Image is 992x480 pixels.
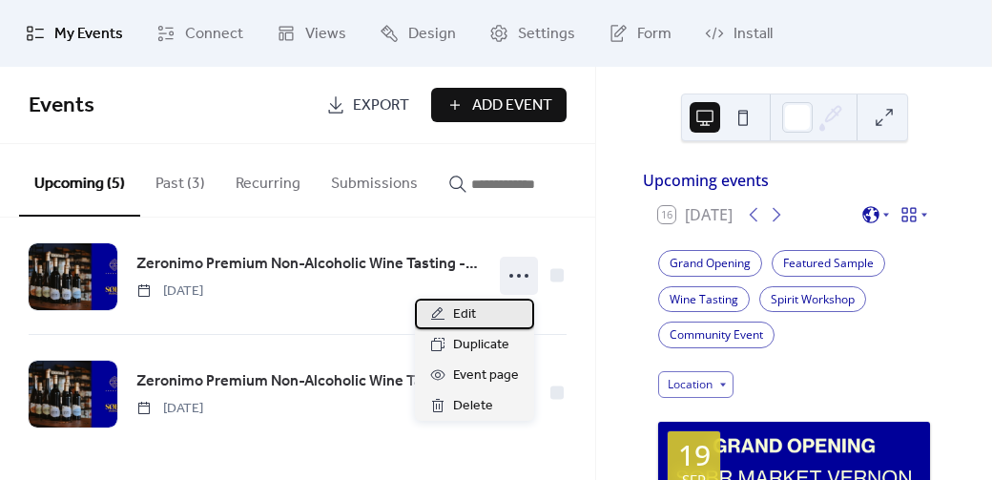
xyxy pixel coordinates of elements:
span: Event page [453,365,519,387]
span: Edit [453,303,476,326]
a: Settings [475,8,589,59]
button: Add Event [431,88,567,122]
span: Zeronimo Premium Non-Alcoholic Wine Tasting - [PERSON_NAME] [136,253,481,276]
a: Zeronimo Premium Non-Alcoholic Wine Tasting - [PERSON_NAME] [136,252,481,277]
span: My Events [54,23,123,46]
a: My Events [11,8,137,59]
span: Form [637,23,672,46]
div: Wine Tasting [658,286,750,313]
div: Grand Opening [658,250,762,277]
span: Views [305,23,346,46]
span: Zeronimo Premium Non-Alcoholic Wine Tasting - [GEOGRAPHIC_DATA] [136,370,481,393]
span: [DATE] [136,282,203,302]
a: Form [594,8,686,59]
a: Design [365,8,470,59]
div: Upcoming events [643,169,945,192]
span: Design [408,23,456,46]
span: Export [353,94,409,117]
span: [DATE] [136,399,203,419]
span: Connect [185,23,243,46]
button: Submissions [316,144,433,215]
a: Views [262,8,361,59]
a: Connect [142,8,258,59]
div: 19 [678,441,711,470]
div: Spirit Workshop [759,286,866,313]
button: Upcoming (5) [19,144,140,217]
span: Add Event [472,94,552,117]
a: Zeronimo Premium Non-Alcoholic Wine Tasting - [GEOGRAPHIC_DATA] [136,369,481,394]
span: Settings [518,23,575,46]
span: Delete [453,395,493,418]
span: Install [734,23,773,46]
a: Install [691,8,787,59]
span: Duplicate [453,334,509,357]
button: Past (3) [140,144,220,215]
button: Recurring [220,144,316,215]
a: Export [312,88,424,122]
span: Events [29,85,94,127]
div: Community Event [658,322,775,348]
div: Featured Sample [772,250,885,277]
